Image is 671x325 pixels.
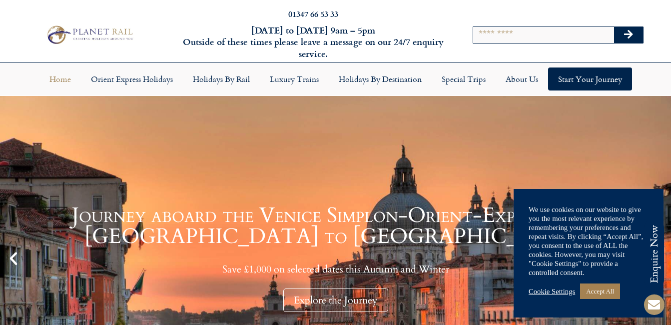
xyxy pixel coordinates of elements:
[5,250,22,267] div: Previous slide
[283,288,388,312] div: Explore the Journey
[25,263,646,275] p: Save £1,000 on selected dates this Autumn and Winter
[81,67,183,90] a: Orient Express Holidays
[25,205,646,247] h1: Journey aboard the Venice Simplon-Orient-Express from [GEOGRAPHIC_DATA] to [GEOGRAPHIC_DATA]
[496,67,548,90] a: About Us
[39,67,81,90] a: Home
[329,67,432,90] a: Holidays by Destination
[181,24,445,59] h6: [DATE] to [DATE] 9am – 5pm Outside of these times please leave a message on our 24/7 enquiry serv...
[5,67,666,90] nav: Menu
[614,27,643,43] button: Search
[260,67,329,90] a: Luxury Trains
[529,287,575,296] a: Cookie Settings
[580,283,620,299] a: Accept All
[432,67,496,90] a: Special Trips
[529,205,649,277] div: We use cookies on our website to give you the most relevant experience by remembering your prefer...
[288,8,338,19] a: 01347 66 53 33
[183,67,260,90] a: Holidays by Rail
[548,67,632,90] a: Start your Journey
[43,23,135,46] img: Planet Rail Train Holidays Logo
